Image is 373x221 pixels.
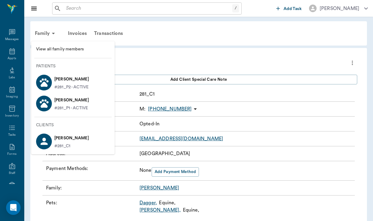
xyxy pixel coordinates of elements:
p: [PERSON_NAME] [54,133,89,143]
p: #281_P2 - ACTIVE [54,84,89,90]
a: [PERSON_NAME]#281_C1 [31,131,115,152]
span: View all family members [36,46,110,53]
p: #281_C1 [54,143,89,149]
p: Patients [36,63,115,70]
div: Open Intercom Messenger [6,200,21,215]
p: [PERSON_NAME] [54,74,89,84]
p: Clients [36,122,115,128]
p: #281_P1 - ACTIVE [54,105,88,111]
p: [PERSON_NAME] [54,95,89,105]
a: [PERSON_NAME]#281_P2 - ACTIVE [31,72,115,93]
a: [PERSON_NAME]#281_P1 - ACTIVE [31,93,115,114]
a: View all family members [31,44,115,55]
